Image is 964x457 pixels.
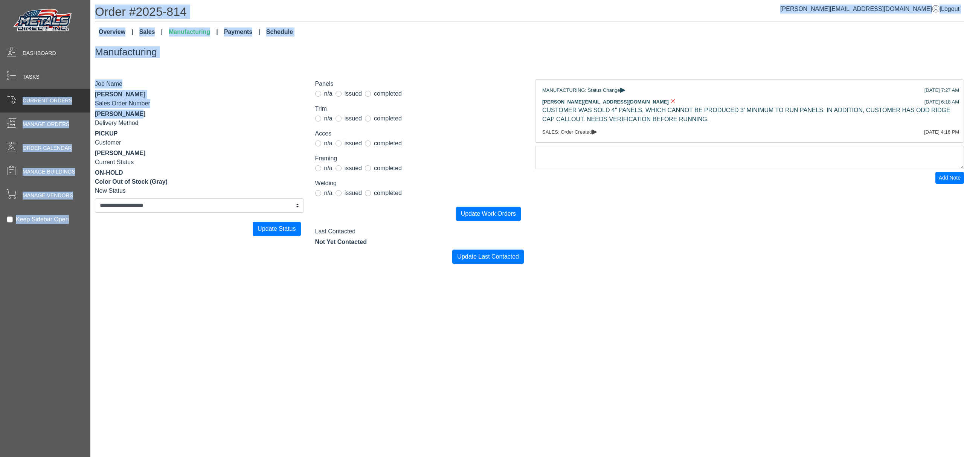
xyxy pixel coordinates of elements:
div: [DATE] 6:18 AM [924,98,959,106]
span: n/a [324,90,333,97]
span: Update Work Orders [461,210,516,217]
span: issued [345,190,362,196]
span: ▸ [620,87,625,92]
span: [PERSON_NAME][EMAIL_ADDRESS][DOMAIN_NAME] [542,99,669,105]
span: n/a [324,115,333,122]
span: n/a [324,165,333,171]
img: Metals Direct Inc Logo [11,7,75,35]
span: issued [345,140,362,146]
div: PICKUP [95,129,304,138]
legend: Framing [315,154,524,164]
span: Update Status [258,225,296,232]
a: Payments [221,24,263,40]
label: Customer [95,138,121,147]
div: MANUFACTURING: Status Change [542,87,957,94]
span: Manage Orders [23,120,69,128]
span: Add Note [939,175,961,181]
div: Color Out of Stock (Gray) [95,177,304,186]
span: completed [374,90,402,97]
span: completed [374,140,402,146]
span: n/a [324,140,333,146]
span: completed [374,115,402,122]
span: Tasks [23,73,40,81]
span: issued [345,90,362,97]
a: Sales [136,24,166,40]
label: Last Contacted [315,227,356,236]
div: [PERSON_NAME] [95,149,304,158]
legend: Panels [315,79,524,89]
span: completed [374,165,402,171]
div: | [780,5,959,14]
label: Keep Sidebar Open [16,215,69,224]
a: [PERSON_NAME][EMAIL_ADDRESS][DOMAIN_NAME] [780,6,940,12]
a: Schedule [263,24,296,40]
div: [DATE] 4:16 PM [924,128,959,136]
div: [DATE] 7:27 AM [924,87,959,94]
a: Manufacturing [166,24,221,40]
label: Job Name [95,79,122,88]
div: ON-HOLD [95,168,304,177]
a: Overview [96,24,136,40]
div: [PERSON_NAME] [95,110,304,119]
legend: Trim [315,104,524,114]
span: Manage Vendors [23,192,73,200]
span: ▸ [592,129,597,134]
label: Sales Order Number [95,99,150,108]
span: completed [374,190,402,196]
span: n/a [324,190,333,196]
span: Logout [941,6,959,12]
label: Delivery Method [95,119,139,128]
div: SALES: Order Created [542,128,957,136]
span: Manage Buildings [23,168,75,176]
span: [PERSON_NAME] [95,91,145,97]
button: Add Note [935,172,964,184]
label: New Status [95,186,126,195]
span: issued [345,115,362,122]
button: Update Last Contacted [452,250,524,264]
span: Dashboard [23,49,56,57]
h3: Manufacturing [95,46,964,58]
span: issued [345,165,362,171]
legend: Acces [315,129,524,139]
span: Order Calendar [23,144,72,152]
h1: Order #2025-814 [95,5,964,21]
span: Not Yet Contacted [315,239,367,245]
div: CUSTOMER WAS SOLD 4" PANELS, WHICH CANNOT BE PRODUCED 3' MINIMUM TO RUN PANELS. IN ADDITION, CUST... [542,106,957,124]
span: Current Orders [23,97,72,105]
label: Current Status [95,158,134,167]
button: Update Status [253,222,300,236]
legend: Welding [315,179,524,189]
button: Update Work Orders [456,207,521,221]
